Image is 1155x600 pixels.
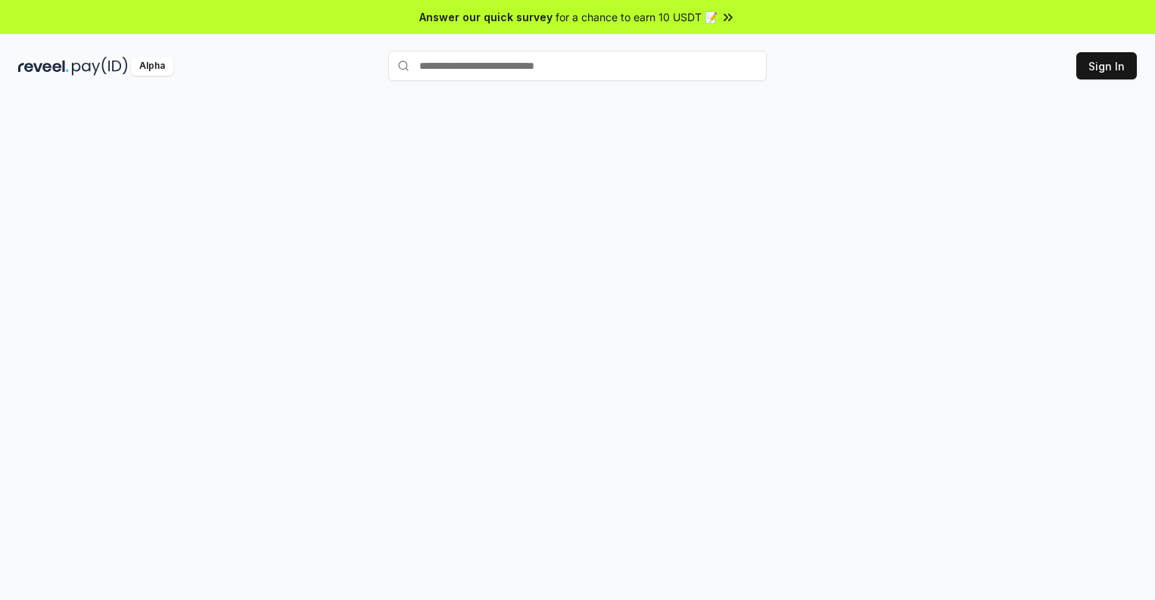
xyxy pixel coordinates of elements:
[18,57,69,76] img: reveel_dark
[1076,52,1137,79] button: Sign In
[72,57,128,76] img: pay_id
[131,57,173,76] div: Alpha
[419,9,553,25] span: Answer our quick survey
[556,9,718,25] span: for a chance to earn 10 USDT 📝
